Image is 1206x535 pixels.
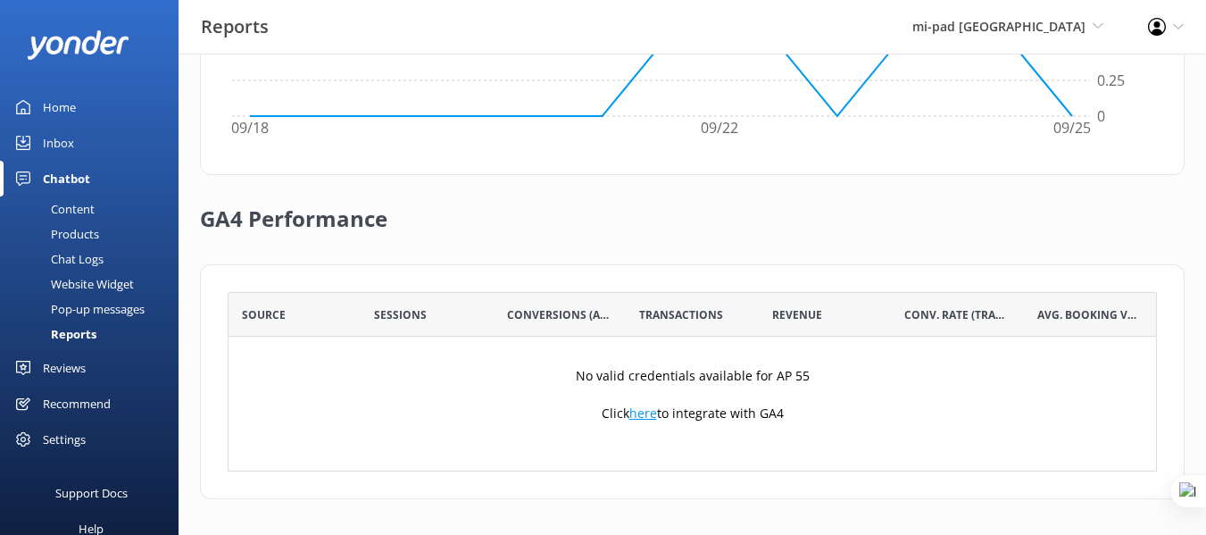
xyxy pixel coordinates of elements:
div: Website Widget [11,272,134,297]
span: Conversions (All) [507,306,612,323]
div: Pop-up messages [11,297,145,322]
div: Products [11,222,99,247]
tspan: 09/18 [231,119,269,138]
div: Settings [43,422,86,457]
span: Source [242,306,286,323]
h2: GA4 Performance [200,175,387,247]
div: Reports [11,322,96,347]
a: Content [11,196,179,222]
a: Pop-up messages [11,297,179,322]
div: Recommend [43,386,111,422]
div: grid [228,337,1157,471]
tspan: 0.5 [1097,35,1117,54]
div: Content [11,196,95,222]
a: here [629,405,657,422]
p: No valid credentials available for AP 55 [576,366,810,386]
div: Reviews [43,350,86,386]
tspan: 0 [1097,106,1105,126]
a: Products [11,222,179,247]
div: Chatbot [43,161,90,196]
tspan: 09/22 [701,119,738,138]
span: Sessions [374,306,427,323]
span: Conv. Rate (Transactions) [904,306,1010,323]
div: Home [43,89,76,125]
a: Website Widget [11,272,179,297]
span: mi-pad [GEOGRAPHIC_DATA] [912,18,1085,35]
tspan: 0.25 [1097,71,1125,90]
div: Inbox [43,125,74,161]
img: yonder-white-logo.png [27,30,129,60]
span: Avg. Booking Value [1037,306,1143,323]
a: Chat Logs [11,247,179,272]
h3: Reports [201,13,269,41]
div: Support Docs [55,475,128,511]
p: Click to integrate with GA4 [602,404,784,423]
span: Transactions [639,306,723,323]
tspan: 09/25 [1053,119,1091,138]
div: Chat Logs [11,247,104,272]
a: Reports [11,322,179,347]
span: Revenue [772,306,822,323]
